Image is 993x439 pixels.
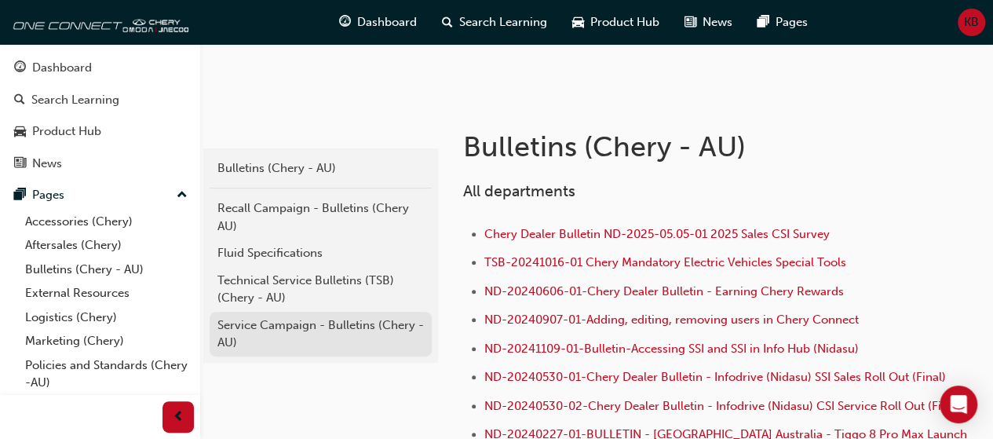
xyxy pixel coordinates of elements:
span: pages-icon [758,13,769,32]
a: Dashboard [6,53,194,82]
div: Open Intercom Messenger [940,386,977,423]
a: ND-20240530-01-Chery Dealer Bulletin - Infodrive (Nidasu) SSI Sales Roll Out (Final) [484,370,946,384]
span: news-icon [685,13,696,32]
a: ND-20241109-01-Bulletin-Accessing SSI and SSI in Info Hub (Nidasu) [484,342,859,356]
a: ND-20240530-02-Chery Dealer Bulletin - Infodrive (Nidasu) CSI Service Roll Out (Final) [484,399,962,413]
span: KB [964,13,979,31]
a: guage-iconDashboard [327,6,429,38]
a: Bulletins (Chery - AU) [210,155,432,182]
span: news-icon [14,157,26,171]
a: ND-20240606-01-Chery Dealer Bulletin - Earning Chery Rewards [484,284,844,298]
h1: Bulletins (Chery - AU) [463,130,874,164]
div: Pages [32,186,64,204]
a: car-iconProduct Hub [560,6,672,38]
a: Search Learning [6,86,194,115]
div: Service Campaign - Bulletins (Chery - AU) [217,316,424,352]
div: Search Learning [31,91,119,109]
span: Dashboard [357,13,417,31]
div: News [32,155,62,173]
a: Recall Campaign - Bulletins (Chery AU) [210,195,432,240]
span: car-icon [572,13,584,32]
div: Recall Campaign - Bulletins (Chery AU) [217,199,424,235]
a: Aftersales (Chery) [19,233,194,258]
a: news-iconNews [672,6,745,38]
span: Product Hub [590,13,659,31]
a: Chery Dealer Bulletin ND-2025-05.05-01 2025 Sales CSI Survey [484,227,830,241]
div: Fluid Specifications [217,244,424,262]
div: Bulletins (Chery - AU) [217,159,424,177]
a: Policies and Standards (Chery -AU) [19,353,194,395]
div: Product Hub [32,123,101,141]
button: KB [958,9,985,36]
button: DashboardSearch LearningProduct HubNews [6,50,194,181]
a: search-iconSearch Learning [429,6,560,38]
span: Pages [776,13,808,31]
a: Marketing (Chery) [19,329,194,353]
button: Pages [6,181,194,210]
span: search-icon [442,13,453,32]
img: oneconnect [8,6,188,38]
span: Search Learning [459,13,547,31]
a: Bulletins (Chery - AU) [19,258,194,282]
span: guage-icon [14,61,26,75]
span: All departments [463,182,575,200]
a: Logistics (Chery) [19,305,194,330]
span: up-icon [177,185,188,206]
a: Product Hub [6,117,194,146]
span: pages-icon [14,188,26,203]
span: guage-icon [339,13,351,32]
div: Dashboard [32,59,92,77]
a: External Resources [19,281,194,305]
a: Service Campaign - Bulletins (Chery - AU) [210,312,432,357]
div: Technical Service Bulletins (TSB) (Chery - AU) [217,272,424,307]
span: News [703,13,732,31]
a: Accessories (Chery) [19,210,194,234]
a: pages-iconPages [745,6,820,38]
span: car-icon [14,125,26,139]
a: Technical Service Bulletins (TSB) (Chery - AU) [210,267,432,312]
span: search-icon [14,93,25,108]
a: News [6,149,194,178]
a: Fluid Specifications [210,240,432,267]
a: TSB-20241016-01 Chery Mandatory Electric Vehicles Special Tools [484,255,846,269]
span: prev-icon [173,408,184,427]
a: ND-20240907-01-Adding, editing, removing users in Chery Connect [484,313,859,327]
